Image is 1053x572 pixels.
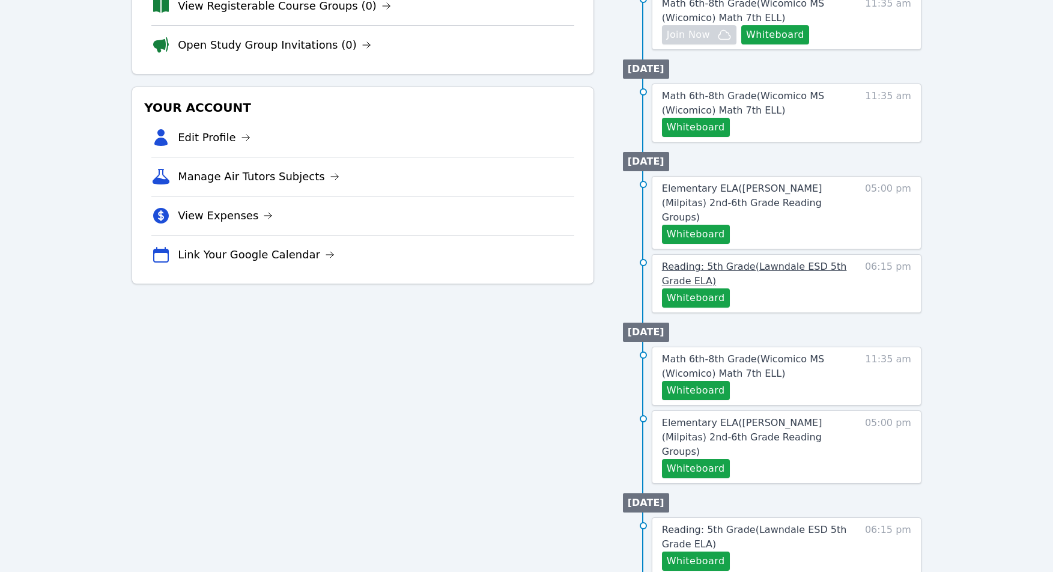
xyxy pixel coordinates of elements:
span: Elementary ELA ( [PERSON_NAME] (Milpitas) 2nd-6th Grade Reading Groups ) [662,183,822,223]
span: Reading: 5th Grade ( Lawndale ESD 5th Grade ELA ) [662,261,847,287]
li: [DATE] [623,493,669,513]
span: 06:15 pm [865,260,911,308]
span: Join Now [667,28,710,42]
a: Manage Air Tutors Subjects [178,168,339,185]
a: Open Study Group Invitations (0) [178,37,371,53]
li: [DATE] [623,59,669,79]
button: Whiteboard [662,225,730,244]
a: Math 6th-8th Grade(Wicomico MS (Wicomico) Math 7th ELL) [662,89,849,118]
a: Reading: 5th Grade(Lawndale ESD 5th Grade ELA) [662,260,849,288]
span: 05:00 pm [865,181,911,244]
a: View Expenses [178,207,273,224]
span: Reading: 5th Grade ( Lawndale ESD 5th Grade ELA ) [662,524,847,550]
a: Math 6th-8th Grade(Wicomico MS (Wicomico) Math 7th ELL) [662,352,849,381]
button: Whiteboard [741,25,809,44]
button: Join Now [662,25,736,44]
h3: Your Account [142,97,584,118]
li: [DATE] [623,152,669,171]
a: Elementary ELA([PERSON_NAME] (Milpitas) 2nd-6th Grade Reading Groups) [662,416,849,459]
span: 11:35 am [865,352,911,400]
a: Link Your Google Calendar [178,246,335,263]
button: Whiteboard [662,381,730,400]
button: Whiteboard [662,288,730,308]
a: Reading: 5th Grade(Lawndale ESD 5th Grade ELA) [662,523,849,552]
li: [DATE] [623,323,669,342]
span: 11:35 am [865,89,911,137]
span: 05:00 pm [865,416,911,478]
button: Whiteboard [662,459,730,478]
button: Whiteboard [662,552,730,571]
a: Edit Profile [178,129,250,146]
span: Math 6th-8th Grade ( Wicomico MS (Wicomico) Math 7th ELL ) [662,353,824,379]
button: Whiteboard [662,118,730,137]
span: Math 6th-8th Grade ( Wicomico MS (Wicomico) Math 7th ELL ) [662,90,824,116]
span: Elementary ELA ( [PERSON_NAME] (Milpitas) 2nd-6th Grade Reading Groups ) [662,417,822,457]
span: 06:15 pm [865,523,911,571]
a: Elementary ELA([PERSON_NAME] (Milpitas) 2nd-6th Grade Reading Groups) [662,181,849,225]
